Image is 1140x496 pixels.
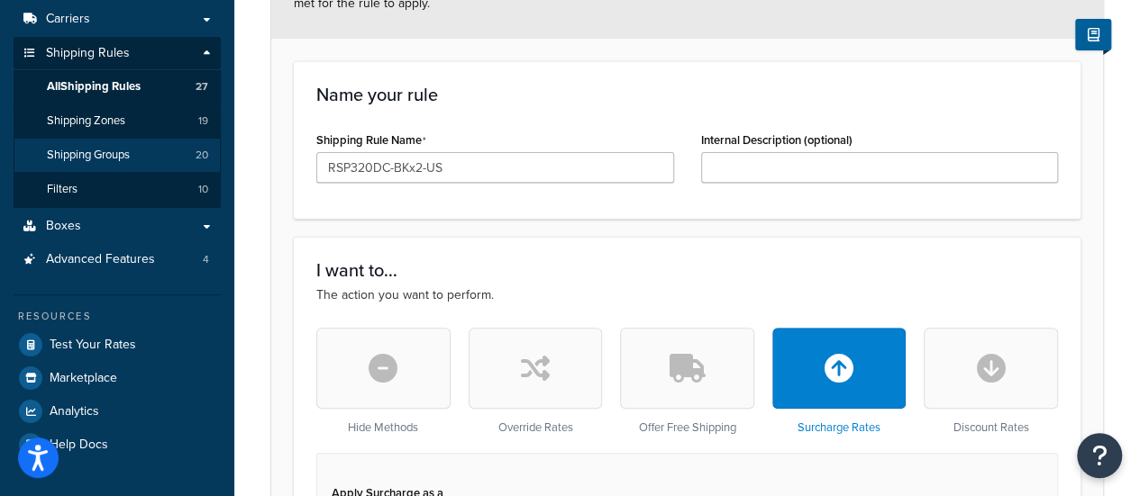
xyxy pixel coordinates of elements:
a: Advanced Features4 [14,243,221,276]
button: Show Help Docs [1075,19,1111,50]
span: Shipping Zones [47,113,125,129]
div: Resources [14,309,221,324]
span: 10 [198,182,208,197]
div: Surcharge Rates [772,328,907,435]
li: Advanced Features [14,243,221,276]
span: 4 [203,252,209,267]
a: Boxes [14,210,221,243]
li: Shipping Rules [14,37,221,208]
a: Shipping Zones19 [14,104,221,138]
li: Shipping Zones [14,104,221,138]
a: Marketplace [14,362,221,394]
div: Offer Free Shipping [620,328,754,435]
li: Filters [14,173,221,206]
div: Discount Rates [924,328,1058,435]
span: 20 [196,148,208,163]
a: Test Your Rates [14,329,221,361]
span: Test Your Rates [50,338,136,353]
span: Analytics [50,404,99,419]
div: Hide Methods [316,328,451,435]
a: Shipping Rules [14,37,221,70]
label: Internal Description (optional) [701,133,853,147]
a: Shipping Groups20 [14,139,221,172]
span: Filters [47,182,78,197]
a: Help Docs [14,428,221,461]
button: Open Resource Center [1077,433,1122,478]
a: Carriers [14,3,221,36]
span: Marketplace [50,371,117,386]
a: Filters10 [14,173,221,206]
span: 27 [196,79,208,95]
a: AllShipping Rules27 [14,70,221,104]
span: Boxes [46,219,81,234]
span: Help Docs [50,437,108,453]
h3: I want to... [316,260,1058,280]
span: Carriers [46,12,90,27]
li: Shipping Groups [14,139,221,172]
span: Advanced Features [46,252,155,267]
div: Override Rates [469,328,603,435]
span: Shipping Rules [46,46,130,61]
label: Shipping Rule Name [316,133,426,148]
span: Shipping Groups [47,148,130,163]
p: The action you want to perform. [316,285,1058,305]
span: All Shipping Rules [47,79,141,95]
h3: Name your rule [316,85,1058,104]
a: Analytics [14,395,221,428]
span: 19 [198,113,208,129]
